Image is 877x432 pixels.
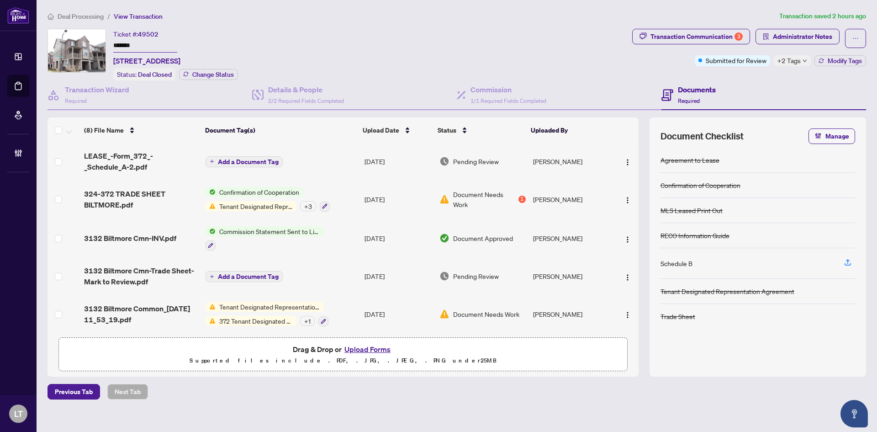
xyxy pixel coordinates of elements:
[660,230,729,240] div: RECO Information Guide
[138,30,158,38] span: 49502
[840,400,868,427] button: Open asap
[113,68,175,80] div: Status:
[210,274,214,279] span: plus
[113,29,158,39] div: Ticket #:
[678,97,700,104] span: Required
[620,269,635,283] button: Logo
[470,97,546,104] span: 1/1 Required Fields Completed
[210,159,214,164] span: plus
[453,309,519,319] span: Document Needs Work
[268,84,344,95] h4: Details & People
[660,311,695,321] div: Trade Sheet
[192,71,234,78] span: Change Status
[216,226,324,236] span: Commission Statement Sent to Listing Brokerage
[529,258,612,294] td: [PERSON_NAME]
[361,258,436,294] td: [DATE]
[439,233,449,243] img: Document Status
[660,286,794,296] div: Tenant Designated Representation Agreement
[624,159,631,166] img: Logo
[216,201,296,211] span: Tenant Designated Representation Agreement
[206,201,216,211] img: Status Icon
[678,84,716,95] h4: Documents
[206,302,328,326] button: Status IconTenant Designated Representation AgreementStatus Icon372 Tenant Designated Representat...
[201,117,359,143] th: Document Tag(s)
[84,125,124,135] span: (8) File Name
[518,196,526,203] div: 1
[777,55,801,66] span: +2 Tags
[84,265,198,287] span: 3132 Biltmore Cmn-Trade Sheet-Mark to Review.pdf
[218,273,279,280] span: Add a Document Tag
[529,219,612,258] td: [PERSON_NAME]
[293,343,393,355] span: Drag & Drop or
[206,271,283,282] button: Add a Document Tag
[216,316,296,326] span: 372 Tenant Designated Representation Agreement - Authority for Lease or Purchase
[218,159,279,165] span: Add a Document Tag
[453,271,499,281] span: Pending Review
[527,117,609,143] th: Uploaded By
[453,156,499,166] span: Pending Review
[138,70,172,79] span: Deal Closed
[7,7,29,24] img: logo
[113,55,180,66] span: [STREET_ADDRESS]
[48,29,106,72] img: IMG-W12300124_1.jpg
[359,117,434,143] th: Upload Date
[624,236,631,243] img: Logo
[84,303,198,325] span: 3132 Biltmore Common_[DATE] 11_53_19.pdf
[660,180,740,190] div: Confirmation of Cooperation
[268,97,344,104] span: 2/2 Required Fields Completed
[65,84,129,95] h4: Transaction Wizard
[439,271,449,281] img: Document Status
[206,226,216,236] img: Status Icon
[363,125,399,135] span: Upload Date
[14,407,23,420] span: LT
[65,97,87,104] span: Required
[206,270,283,282] button: Add a Document Tag
[650,29,743,44] div: Transaction Communication
[342,343,393,355] button: Upload Forms
[529,143,612,180] td: [PERSON_NAME]
[361,219,436,258] td: [DATE]
[438,125,456,135] span: Status
[80,117,201,143] th: (8) File Name
[206,302,216,312] img: Status Icon
[84,233,176,244] span: 3132 Biltmore Cmn-INV.pdf
[59,338,627,372] span: Drag & Drop orUpload FormsSupported files include .PDF, .JPG, .JPEG, .PNG under25MB
[660,205,723,215] div: MLS Leased Print Out
[624,311,631,319] img: Logo
[216,302,324,312] span: Tenant Designated Representation Agreement
[206,155,283,167] button: Add a Document Tag
[632,29,750,44] button: Transaction Communication3
[361,294,436,334] td: [DATE]
[852,35,859,42] span: ellipsis
[453,189,517,209] span: Document Needs Work
[48,13,54,20] span: home
[779,11,866,21] article: Transaction saved 2 hours ago
[300,316,315,326] div: + 1
[529,294,612,334] td: [PERSON_NAME]
[107,11,110,21] li: /
[58,12,104,21] span: Deal Processing
[361,143,436,180] td: [DATE]
[803,59,807,63] span: down
[763,33,769,40] span: solution
[814,55,866,66] button: Modify Tags
[808,128,855,144] button: Manage
[439,156,449,166] img: Document Status
[620,231,635,245] button: Logo
[453,233,513,243] span: Document Approved
[55,384,93,399] span: Previous Tab
[114,12,163,21] span: View Transaction
[660,130,744,143] span: Document Checklist
[300,201,316,211] div: + 3
[734,32,743,41] div: 3
[624,274,631,281] img: Logo
[624,197,631,204] img: Logo
[825,129,849,144] span: Manage
[107,384,148,400] button: Next Tab
[179,69,238,80] button: Change Status
[470,84,546,95] h4: Commission
[828,58,862,64] span: Modify Tags
[206,316,216,326] img: Status Icon
[216,187,303,197] span: Confirmation of Cooperation
[773,29,832,44] span: Administrator Notes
